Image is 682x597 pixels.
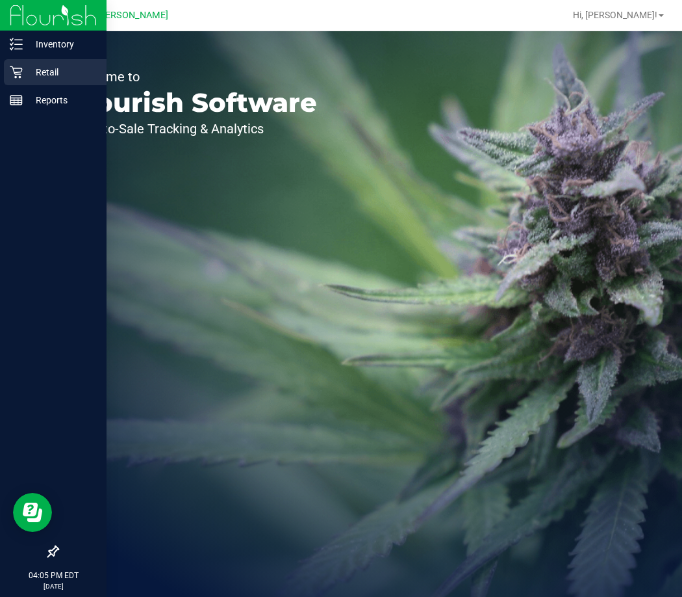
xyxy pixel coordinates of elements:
[70,70,317,83] p: Welcome to
[10,38,23,51] inline-svg: Inventory
[13,493,52,532] iframe: Resource center
[70,90,317,116] p: Flourish Software
[23,36,101,52] p: Inventory
[573,10,657,20] span: Hi, [PERSON_NAME]!
[23,92,101,108] p: Reports
[10,94,23,107] inline-svg: Reports
[6,581,101,591] p: [DATE]
[10,66,23,79] inline-svg: Retail
[97,10,168,21] span: [PERSON_NAME]
[70,122,317,135] p: Seed-to-Sale Tracking & Analytics
[23,64,101,80] p: Retail
[6,570,101,581] p: 04:05 PM EDT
